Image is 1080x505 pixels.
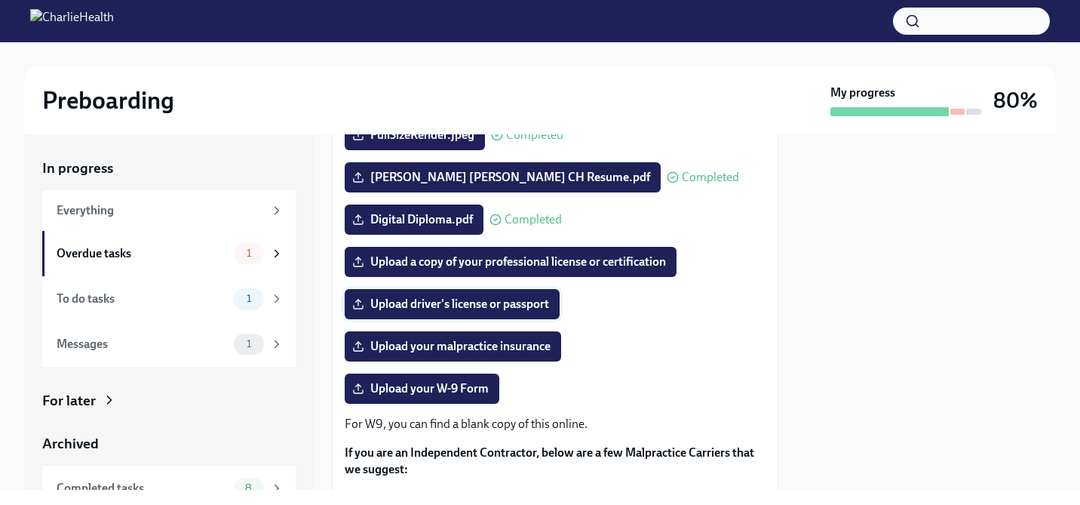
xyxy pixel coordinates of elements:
[345,331,561,362] label: Upload your malpractice insurance
[42,322,296,367] a: Messages1
[830,85,895,101] strong: My progress
[57,202,264,219] div: Everything
[238,248,260,259] span: 1
[42,434,296,454] a: Archived
[345,247,677,277] label: Upload a copy of your professional license or certification
[30,9,114,33] img: CharlieHealth
[42,391,96,411] div: For later
[345,374,499,404] label: Upload your W-9 Form
[345,162,661,192] label: [PERSON_NAME] [PERSON_NAME] CH Resume.pdf
[345,120,485,150] label: FullSizeRender.jpeg
[355,212,473,227] span: Digital Diploma.pdf
[42,190,296,231] a: Everything
[345,416,766,433] p: For W9, you can find a blank copy of this online.
[355,381,489,396] span: Upload your W-9 Form
[355,254,666,269] span: Upload a copy of your professional license or certification
[505,214,562,226] span: Completed
[42,391,296,411] a: For later
[42,276,296,322] a: To do tasks1
[993,87,1038,114] h3: 80%
[57,336,228,353] div: Messages
[345,289,560,319] label: Upload driver's license or passport
[355,297,549,312] span: Upload driver's license or passport
[506,129,563,141] span: Completed
[57,245,228,262] div: Overdue tasks
[42,231,296,276] a: Overdue tasks1
[355,339,551,354] span: Upload your malpractice insurance
[345,205,483,235] label: Digital Diploma.pdf
[355,170,650,185] span: [PERSON_NAME] [PERSON_NAME] CH Resume.pdf
[57,480,228,497] div: Completed tasks
[57,291,228,307] div: To do tasks
[236,482,261,494] span: 8
[238,293,260,304] span: 1
[345,445,754,476] strong: If you are an Independent Contractor, below are a few Malpractice Carriers that we suggest:
[355,128,474,143] span: FullSizeRender.jpeg
[42,159,296,178] a: In progress
[42,85,174,115] h2: Preboarding
[238,338,260,349] span: 1
[682,171,739,183] span: Completed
